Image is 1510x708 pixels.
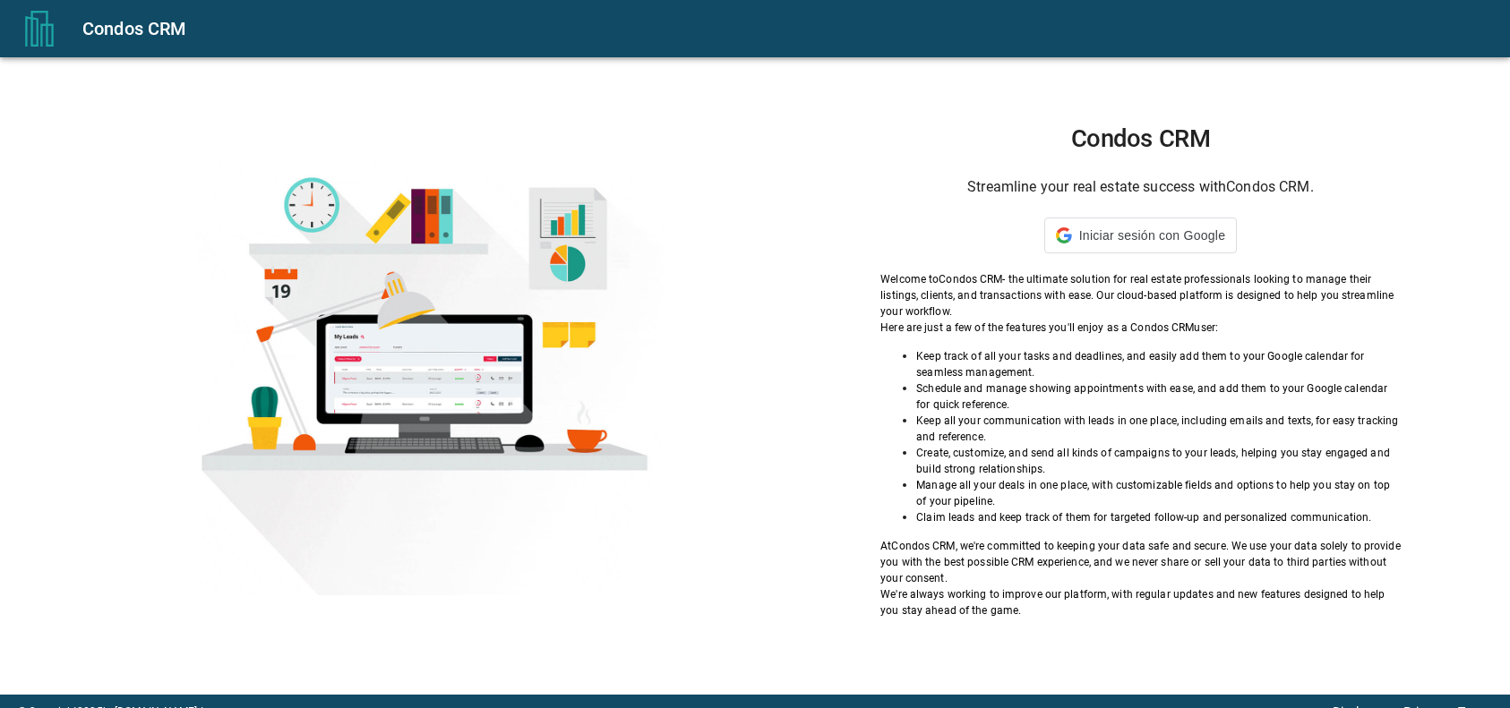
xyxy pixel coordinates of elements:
p: Welcome to Condos CRM - the ultimate solution for real estate professionals looking to manage the... [880,271,1401,320]
p: Claim leads and keep track of them for targeted follow-up and personalized communication. [916,509,1401,525]
h1: Condos CRM [880,124,1401,153]
p: At Condos CRM , we're committed to keeping your data safe and secure. We use your data solely to ... [880,538,1401,586]
div: Iniciar sesión con Google [1044,218,1237,253]
p: Manage all your deals in one place, with customizable fields and options to help you stay on top ... [916,477,1401,509]
span: Iniciar sesión con Google [1079,228,1225,243]
p: Create, customize, and send all kinds of campaigns to your leads, helping you stay engaged and bu... [916,445,1401,477]
p: Here are just a few of the features you'll enjoy as a Condos CRM user: [880,320,1401,336]
p: Keep all your communication with leads in one place, including emails and texts, for easy trackin... [916,413,1401,445]
p: We're always working to improve our platform, with regular updates and new features designed to h... [880,586,1401,618]
p: Keep track of all your tasks and deadlines, and easily add them to your Google calendar for seaml... [916,348,1401,380]
h6: Streamline your real estate success with Condos CRM . [880,175,1401,200]
p: Schedule and manage showing appointments with ease, and add them to your Google calendar for quic... [916,380,1401,413]
div: Condos CRM [82,14,1489,43]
